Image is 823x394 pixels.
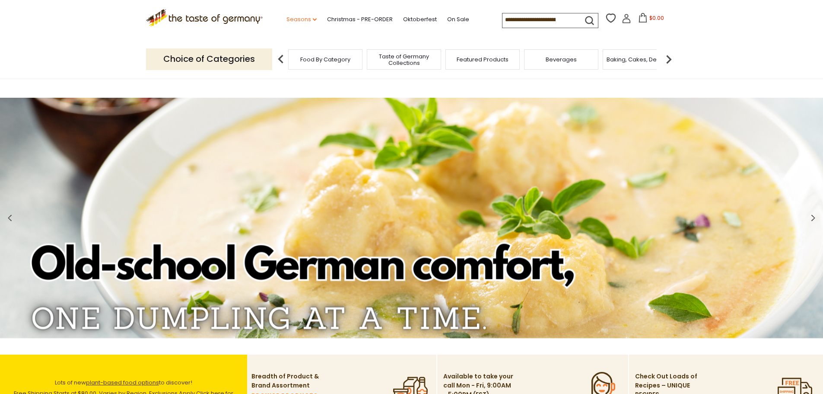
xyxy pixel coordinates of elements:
a: Taste of Germany Collections [369,53,439,66]
a: Food By Category [300,56,350,63]
a: Baking, Cakes, Desserts [607,56,674,63]
p: Breadth of Product & Brand Assortment [251,372,323,390]
a: plant-based food options [86,378,159,387]
a: Oktoberfest [403,15,437,24]
button: $0.00 [633,13,670,26]
a: Christmas - PRE-ORDER [327,15,393,24]
img: next arrow [660,51,677,68]
a: Featured Products [457,56,508,63]
a: Seasons [286,15,317,24]
a: On Sale [447,15,469,24]
span: $0.00 [649,14,664,22]
p: Choice of Categories [146,48,272,70]
img: previous arrow [272,51,289,68]
a: Beverages [546,56,577,63]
